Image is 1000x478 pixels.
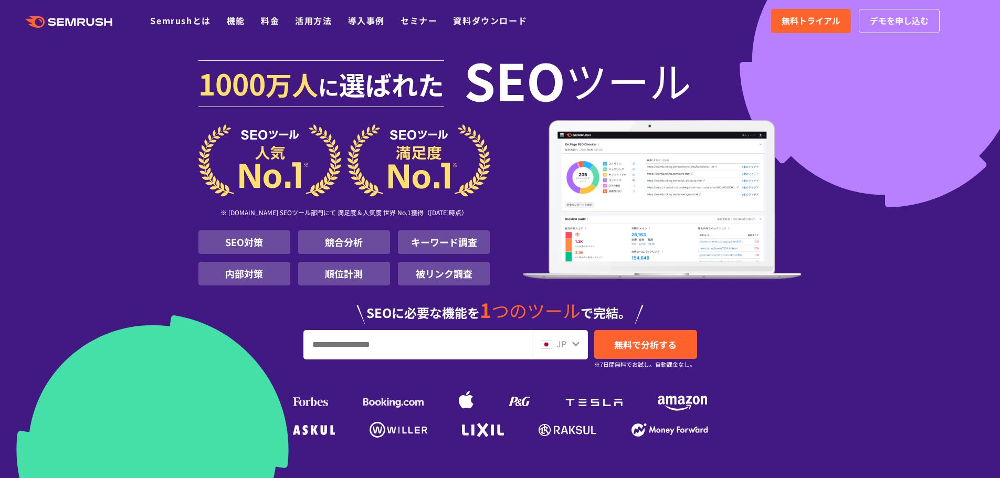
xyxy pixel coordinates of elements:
a: 導入事例 [348,14,385,27]
li: 競合分析 [298,230,390,254]
a: 資料ダウンロード [453,14,527,27]
li: 内部対策 [198,262,290,285]
input: URL、キーワードを入力してください [304,331,531,359]
a: デモを申し込む [859,9,940,33]
span: 1 [480,295,491,324]
a: 活用方法 [295,14,332,27]
span: JP [556,337,566,350]
a: 無料で分析する [594,330,697,359]
a: セミナー [401,14,437,27]
span: 無料トライアル [782,14,840,28]
li: キーワード調査 [398,230,490,254]
li: SEO対策 [198,230,290,254]
li: 順位計測 [298,262,390,285]
span: に [318,71,339,102]
a: 無料トライアル [771,9,851,33]
span: つのツール [491,298,581,323]
span: ツール [565,59,691,101]
span: SEO [464,59,565,101]
small: ※7日間無料でお試し。自動課金なし。 [594,359,696,369]
span: 万人 [266,65,318,103]
span: で完結。 [581,303,631,322]
a: 機能 [227,14,245,27]
a: 料金 [261,14,279,27]
div: ※ [DOMAIN_NAME] SEOツール部門にて 満足度＆人気度 世界 No.1獲得（[DATE]時点） [198,197,490,230]
span: 1000 [198,62,266,104]
div: SEOに必要な機能を [198,290,802,324]
span: 無料で分析する [614,338,677,351]
span: デモを申し込む [870,14,929,28]
li: 被リンク調査 [398,262,490,285]
span: 選ばれた [339,65,444,103]
a: Semrushとは [150,14,210,27]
